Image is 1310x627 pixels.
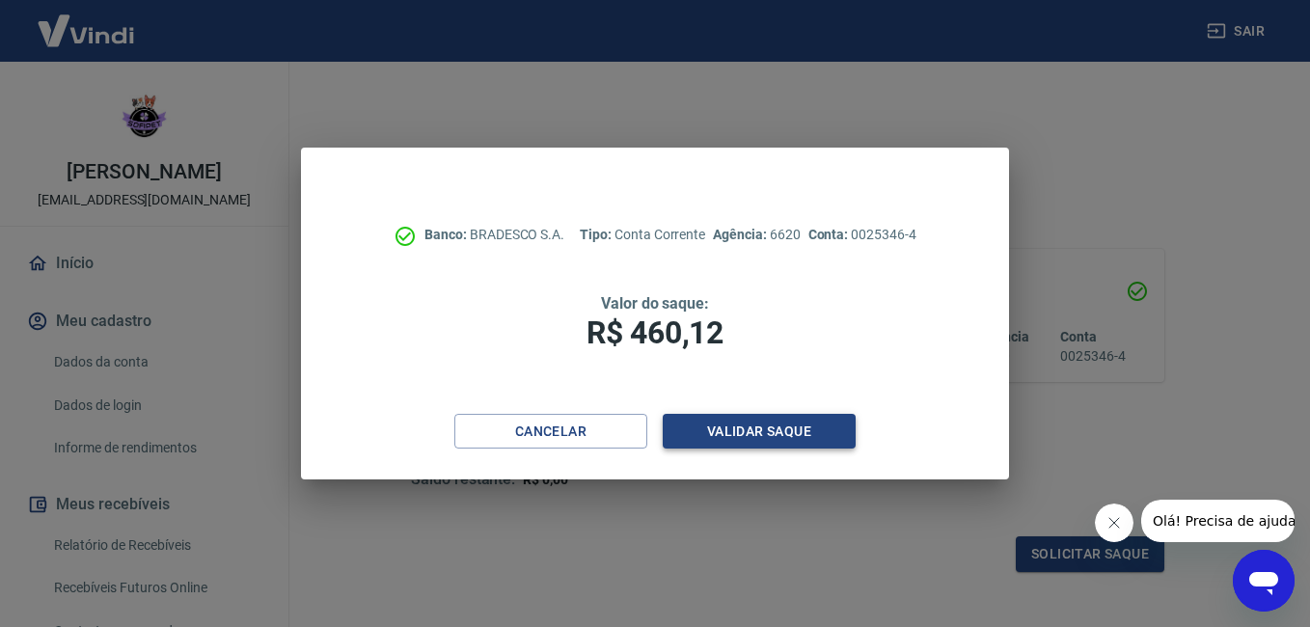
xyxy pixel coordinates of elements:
[1095,504,1133,542] iframe: Fechar mensagem
[424,227,470,242] span: Banco:
[713,227,770,242] span: Agência:
[713,225,800,245] p: 6620
[601,294,709,313] span: Valor do saque:
[424,225,564,245] p: BRADESCO S.A.
[580,227,614,242] span: Tipo:
[1141,500,1295,542] iframe: Mensagem da empresa
[454,414,647,450] button: Cancelar
[808,227,852,242] span: Conta:
[12,14,162,29] span: Olá! Precisa de ajuda?
[808,225,916,245] p: 0025346-4
[587,314,723,351] span: R$ 460,12
[663,414,856,450] button: Validar saque
[580,225,705,245] p: Conta Corrente
[1233,550,1295,612] iframe: Botão para abrir a janela de mensagens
